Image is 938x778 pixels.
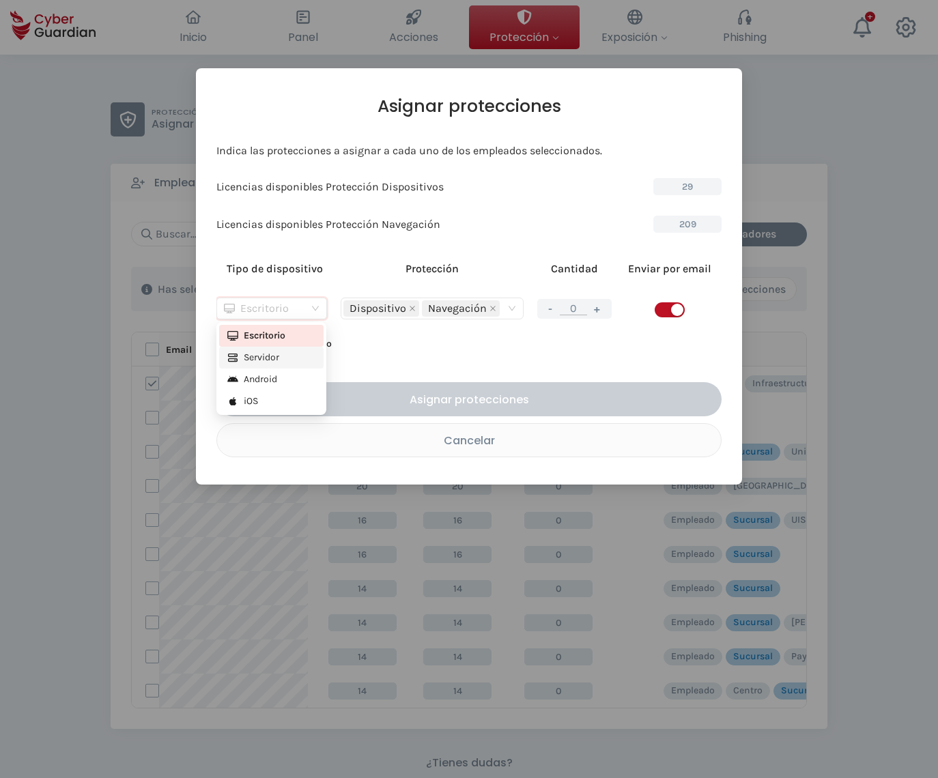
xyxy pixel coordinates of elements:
[619,253,722,284] th: Enviar por email
[428,301,487,316] span: Navegación
[350,301,406,316] span: Dispositivo
[227,328,315,343] div: Escritorio
[530,253,619,284] th: Cantidad
[224,298,307,319] div: Escritorio
[653,216,722,233] span: 209
[343,300,419,317] span: Dispositivo
[543,300,558,317] button: -
[589,300,606,317] button: +
[216,96,722,117] h2: Asignar protecciones
[227,391,711,408] div: Asignar protecciones
[227,350,315,365] div: Servidor
[653,178,722,195] span: 29
[216,180,444,194] p: Licencias disponibles Protección Dispositivos
[227,372,315,387] div: Android
[216,382,722,416] button: Asignar protecciones
[227,394,315,409] div: iOS
[216,253,334,284] th: Tipo de dispositivo
[227,432,711,449] div: Cancelar
[489,305,496,312] span: close
[422,300,500,317] span: Navegación
[409,305,416,312] span: close
[216,218,440,231] p: Licencias disponibles Protección Navegación
[216,144,722,158] p: Indica las protecciones a asignar a cada uno de los empleados seleccionados.
[334,253,530,284] th: Protección
[216,423,722,457] button: Cancelar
